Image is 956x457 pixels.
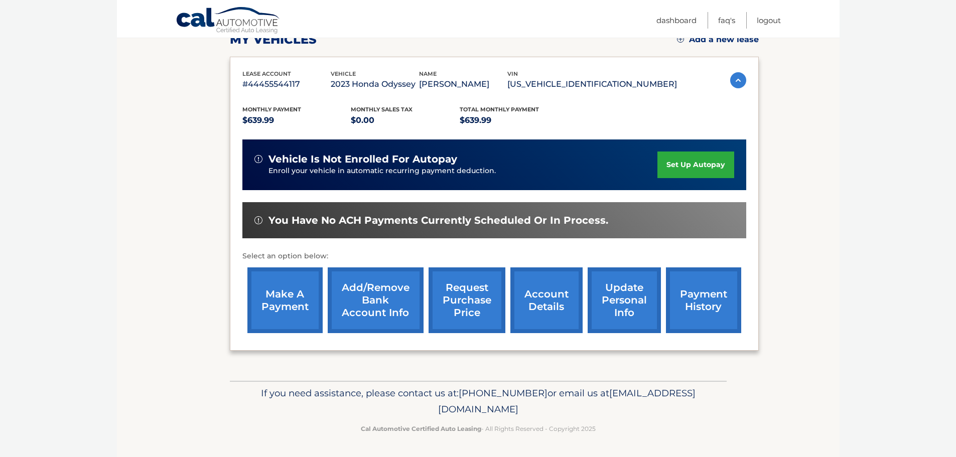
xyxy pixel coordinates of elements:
img: accordion-active.svg [730,72,746,88]
a: FAQ's [718,12,735,29]
span: You have no ACH payments currently scheduled or in process. [268,214,608,227]
span: [PHONE_NUMBER] [459,387,548,399]
p: 2023 Honda Odyssey [331,77,419,91]
a: Add a new lease [677,35,759,45]
a: payment history [666,267,741,333]
a: Logout [757,12,781,29]
span: vehicle [331,70,356,77]
span: [EMAIL_ADDRESS][DOMAIN_NAME] [438,387,696,415]
span: vehicle is not enrolled for autopay [268,153,457,166]
span: Total Monthly Payment [460,106,539,113]
a: request purchase price [429,267,505,333]
a: Dashboard [656,12,697,29]
p: $639.99 [460,113,569,127]
span: lease account [242,70,291,77]
p: - All Rights Reserved - Copyright 2025 [236,423,720,434]
p: Select an option below: [242,250,746,262]
a: set up autopay [657,151,734,178]
p: If you need assistance, please contact us at: or email us at [236,385,720,417]
p: #44455544117 [242,77,331,91]
p: [US_VEHICLE_IDENTIFICATION_NUMBER] [507,77,677,91]
a: Cal Automotive [176,7,281,36]
img: alert-white.svg [254,155,262,163]
a: update personal info [588,267,661,333]
h2: my vehicles [230,32,317,47]
p: Enroll your vehicle in automatic recurring payment deduction. [268,166,658,177]
strong: Cal Automotive Certified Auto Leasing [361,425,481,432]
p: $0.00 [351,113,460,127]
img: alert-white.svg [254,216,262,224]
p: [PERSON_NAME] [419,77,507,91]
img: add.svg [677,36,684,43]
span: vin [507,70,518,77]
p: $639.99 [242,113,351,127]
span: name [419,70,437,77]
a: Add/Remove bank account info [328,267,424,333]
a: make a payment [247,267,323,333]
span: Monthly sales Tax [351,106,413,113]
span: Monthly Payment [242,106,301,113]
a: account details [510,267,583,333]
